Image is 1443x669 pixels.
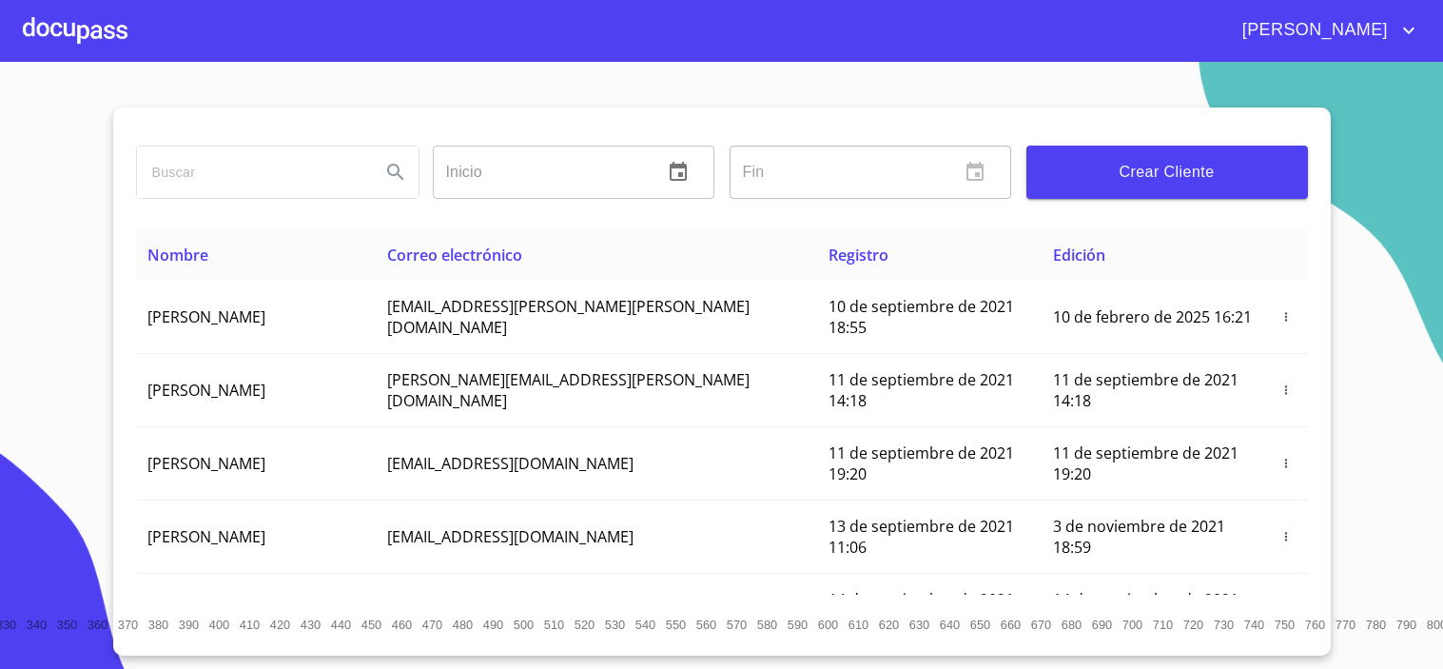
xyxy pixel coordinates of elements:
[909,618,929,632] span: 630
[874,610,905,640] button: 620
[1031,618,1051,632] span: 670
[905,610,935,640] button: 630
[1239,610,1270,640] button: 740
[137,147,365,198] input: search
[1209,610,1239,640] button: 730
[1214,618,1234,632] span: 730
[879,618,899,632] span: 620
[1062,618,1082,632] span: 680
[1053,516,1225,558] span: 3 de noviembre de 2021 18:59
[1244,618,1264,632] span: 740
[1026,610,1057,640] button: 670
[387,526,634,547] span: [EMAIL_ADDRESS][DOMAIN_NAME]
[418,610,448,640] button: 470
[296,610,326,640] button: 430
[570,610,600,640] button: 520
[205,610,235,640] button: 400
[1305,618,1325,632] span: 760
[996,610,1026,640] button: 660
[829,443,1014,484] span: 11 de septiembre de 2021 19:20
[1042,159,1293,186] span: Crear Cliente
[387,610,418,640] button: 460
[829,296,1014,338] span: 10 de septiembre de 2021 18:55
[605,618,625,632] span: 530
[144,610,174,640] button: 380
[270,618,290,632] span: 420
[661,610,692,640] button: 550
[235,610,265,640] button: 410
[1228,15,1397,46] span: [PERSON_NAME]
[783,610,813,640] button: 590
[818,618,838,632] span: 600
[147,453,265,474] span: [PERSON_NAME]
[1270,610,1300,640] button: 750
[1336,618,1355,632] span: 770
[174,610,205,640] button: 390
[1053,589,1238,631] span: 14 de septiembre de 2021 12:26
[147,380,265,401] span: [PERSON_NAME]
[387,245,522,266] span: Correo electrónico
[1396,618,1416,632] span: 790
[240,618,260,632] span: 410
[1053,245,1105,266] span: Edición
[1183,618,1203,632] span: 720
[83,610,113,640] button: 360
[147,306,265,327] span: [PERSON_NAME]
[52,610,83,640] button: 350
[635,618,655,632] span: 540
[209,618,229,632] span: 400
[357,610,387,640] button: 450
[387,453,634,474] span: [EMAIL_ADDRESS][DOMAIN_NAME]
[935,610,965,640] button: 640
[373,149,419,195] button: Search
[844,610,874,640] button: 610
[752,610,783,640] button: 580
[829,369,1014,411] span: 11 de septiembre de 2021 14:18
[1228,15,1420,46] button: account of current user
[539,610,570,640] button: 510
[453,618,473,632] span: 480
[813,610,844,640] button: 600
[544,618,564,632] span: 510
[331,618,351,632] span: 440
[392,618,412,632] span: 460
[1053,443,1238,484] span: 11 de septiembre de 2021 19:20
[1001,618,1021,632] span: 660
[301,618,321,632] span: 430
[829,516,1014,558] span: 13 de septiembre de 2021 11:06
[361,618,381,632] span: 450
[1153,618,1173,632] span: 710
[829,589,1014,631] span: 14 de septiembre de 2021 12:26
[387,296,750,338] span: [EMAIL_ADDRESS][PERSON_NAME][PERSON_NAME][DOMAIN_NAME]
[1361,610,1392,640] button: 780
[448,610,478,640] button: 480
[692,610,722,640] button: 560
[88,618,107,632] span: 360
[696,618,716,632] span: 560
[22,610,52,640] button: 340
[965,610,996,640] button: 650
[1179,610,1209,640] button: 720
[829,245,888,266] span: Registro
[27,618,47,632] span: 340
[666,618,686,632] span: 550
[148,618,168,632] span: 380
[514,618,534,632] span: 500
[483,618,503,632] span: 490
[1122,618,1142,632] span: 700
[265,610,296,640] button: 420
[600,610,631,640] button: 530
[1300,610,1331,640] button: 760
[757,618,777,632] span: 580
[940,618,960,632] span: 640
[722,610,752,640] button: 570
[118,618,138,632] span: 370
[179,618,199,632] span: 390
[387,369,750,411] span: [PERSON_NAME][EMAIL_ADDRESS][PERSON_NAME][DOMAIN_NAME]
[1087,610,1118,640] button: 690
[1026,146,1308,199] button: Crear Cliente
[113,610,144,640] button: 370
[1092,618,1112,632] span: 690
[147,245,208,266] span: Nombre
[1366,618,1386,632] span: 780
